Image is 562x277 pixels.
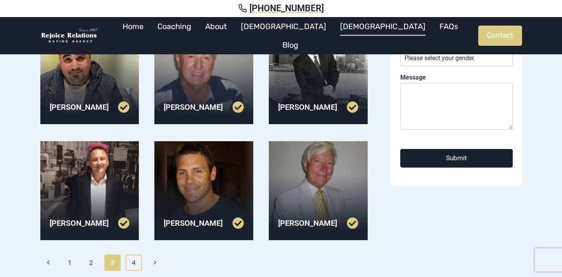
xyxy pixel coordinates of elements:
a: Contact [478,26,522,46]
a: Home [116,17,150,36]
a: About [198,17,234,36]
a: 1 [62,254,78,271]
span: [PHONE_NUMBER] [249,3,324,14]
label: Message [400,74,513,82]
nav: Page navigation [40,254,368,271]
a: 2 [83,254,100,271]
button: Submit [400,149,513,167]
a: 4 [126,254,142,271]
img: Rejoice Relations [40,28,99,44]
a: FAQs [432,17,465,36]
nav: Primary [102,17,478,54]
a: [DEMOGRAPHIC_DATA] [234,17,333,36]
a: Blog [275,36,305,54]
span: 3 [104,254,121,271]
a: [PHONE_NUMBER] [9,3,553,14]
a: [DEMOGRAPHIC_DATA] [333,17,432,36]
a: Coaching [150,17,198,36]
